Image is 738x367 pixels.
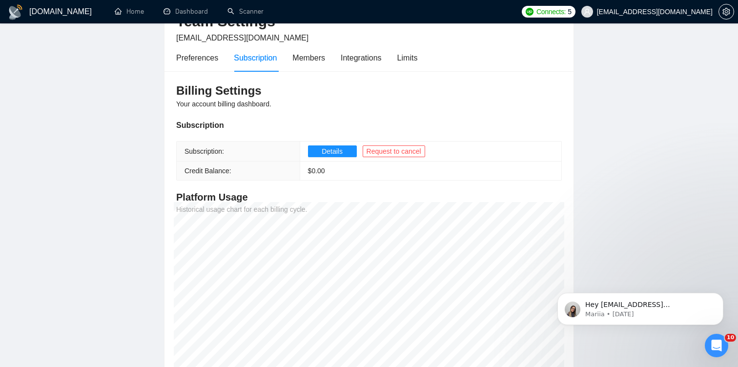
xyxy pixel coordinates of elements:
span: user [584,8,591,15]
h4: Platform Usage [176,190,562,204]
span: 5 [568,6,572,17]
button: Details [308,145,357,157]
a: setting [718,8,734,16]
div: Members [292,52,325,64]
div: message notification from Mariia, 6d ago. Hey saadmahmood1994@gmail.com, Looks like your Upwork a... [15,65,181,98]
p: Hey [EMAIL_ADDRESS][DOMAIN_NAME], Looks like your Upwork agency PieStack ran out of connects. We ... [42,73,168,82]
button: setting [718,4,734,20]
span: Subscription: [184,147,224,155]
p: Message from Mariia, sent 6d ago [42,82,168,91]
span: $ 0.00 [308,167,325,175]
img: upwork-logo.png [526,8,533,16]
button: Request to cancel [363,145,425,157]
div: Subscription [234,52,277,64]
span: 10 [725,334,736,342]
iframe: Intercom live chat [705,334,728,357]
div: Integrations [341,52,382,64]
a: homeHome [115,7,144,16]
h3: Billing Settings [176,83,562,99]
iframe: Intercom notifications message [543,227,738,341]
div: Limits [397,52,418,64]
img: Profile image for Mariia [22,74,38,90]
img: logo [8,4,23,20]
span: Request to cancel [367,146,421,157]
span: Your account billing dashboard. [176,100,271,108]
a: searchScanner [227,7,264,16]
span: [EMAIL_ADDRESS][DOMAIN_NAME] [176,34,308,42]
a: dashboardDashboard [164,7,208,16]
span: Details [322,146,343,157]
div: Subscription [176,119,562,131]
span: Connects: [536,6,566,17]
div: Preferences [176,52,218,64]
span: Credit Balance: [184,167,231,175]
